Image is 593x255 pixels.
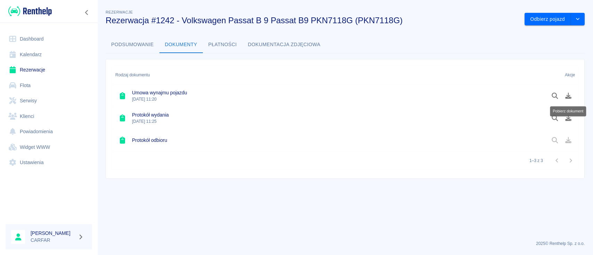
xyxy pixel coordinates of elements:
[31,237,75,244] p: CARFAR
[6,31,92,47] a: Dashboard
[550,106,586,116] div: Pobierz dokument
[6,124,92,139] a: Powiadomienia
[82,8,92,17] button: Zwiń nawigację
[525,13,571,26] button: Odbierz pojazd
[6,139,92,155] a: Widget WWW
[6,78,92,93] a: Flota
[203,36,242,53] button: Płatności
[106,240,585,247] p: 2025 © Renthelp Sp. z o.o.
[31,230,75,237] h6: [PERSON_NAME]
[112,65,538,85] div: Rodzaj dokumentu
[6,155,92,170] a: Ustawienia
[132,111,169,118] h6: Protokół wydania
[132,118,169,125] p: [DATE] 11:25
[6,6,52,17] a: Renthelp logo
[132,96,187,102] p: [DATE] 11:20
[6,47,92,62] a: Kalendarz
[562,90,575,102] button: Pobierz dokument
[562,112,575,124] button: Pobierz dokument
[159,36,203,53] button: Dokumenty
[548,90,562,102] button: Podgląd dokumentu
[571,13,585,26] button: drop-down
[132,89,187,96] h6: Umowa wynajmu pojazdu
[115,65,150,85] div: Rodzaj dokumentu
[6,62,92,78] a: Rezerwacje
[8,6,52,17] img: Renthelp logo
[529,158,543,164] p: 1–3 z 3
[106,16,519,25] h3: Rezerwacja #1242 - Volkswagen Passat B 9 Passat B9 PKN7118G (PKN7118G)
[538,65,578,85] div: Akcje
[6,93,92,109] a: Serwisy
[242,36,326,53] button: Dokumentacja zdjęciowa
[106,10,133,14] span: Rezerwacje
[565,65,575,85] div: Akcje
[132,137,167,144] h6: Protokół odbioru
[106,36,159,53] button: Podsumowanie
[548,112,562,124] button: Podgląd dokumentu
[6,109,92,124] a: Klienci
